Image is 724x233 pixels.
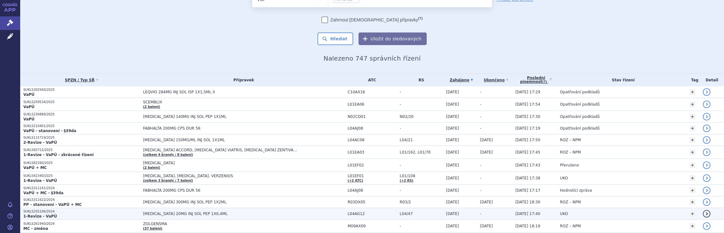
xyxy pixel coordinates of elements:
[23,136,140,140] p: SUKLS115719/2025
[560,102,600,107] span: Opatřování podkladů
[23,161,140,165] p: SUKLS82260/2025
[347,126,396,131] span: L04AJ08
[446,138,459,142] span: [DATE]
[400,200,443,204] span: R03/2
[23,209,140,214] p: SUKLS255106/2024
[143,166,160,169] a: (2 balení)
[480,138,493,142] span: [DATE]
[359,32,427,45] button: Uložit do sledovaných
[446,126,459,131] span: [DATE]
[703,187,710,194] a: detail
[690,114,695,119] a: +
[143,138,301,142] span: [MEDICAL_DATA] 150MG/ML INJ SOL 1X1ML
[703,222,710,230] a: detail
[542,80,547,84] abbr: (?)
[143,105,160,108] a: (2 balení)
[560,163,579,167] span: Přerušeno
[400,138,443,142] span: L04/21
[690,102,695,107] a: +
[560,114,600,119] span: Opatřování podkladů
[400,102,443,107] span: -
[23,186,140,190] p: SUKLS311241/2024
[515,73,557,86] a: Poslednípísemnost(?)
[347,179,363,182] a: (+2 ATC)
[397,73,443,86] th: RS
[143,126,301,131] span: FABHALTA 200MG CPS DUR 56
[480,224,493,228] span: [DATE]
[480,212,481,216] span: -
[23,105,34,109] strong: VaPÚ
[344,73,396,86] th: ATC
[446,114,459,119] span: [DATE]
[400,174,443,178] span: L01/108
[480,102,481,107] span: -
[347,90,396,94] span: C10AX16
[23,88,140,92] p: SUKLS302560/2025
[23,92,34,97] strong: VaPÚ
[143,227,162,230] a: (37 balení)
[143,212,301,216] span: [MEDICAL_DATA] 20MG INJ SOL PEP 1X0,4ML
[703,174,710,182] a: detail
[515,126,540,131] span: [DATE] 17:19
[143,200,301,204] span: [MEDICAL_DATA] 300MG INJ SOL PEP 1X2ML
[23,140,57,145] strong: 2-Revize - VaPÚ
[703,198,710,206] a: detail
[690,175,695,181] a: +
[23,166,47,170] strong: VaPÚ + MC
[515,114,540,119] span: [DATE] 17:30
[690,199,695,205] a: +
[143,90,301,94] span: LEQVIO 284MG INJ SOL ISP 1X1,5ML II
[347,224,396,228] span: M09AX09
[400,163,443,167] span: -
[703,101,710,108] a: detail
[23,148,140,152] p: SUKLS82712/2025
[690,137,695,143] a: +
[400,114,443,119] span: N02/20
[23,129,76,133] strong: VaPÚ - stanovení - §39da
[480,200,493,204] span: [DATE]
[515,102,540,107] span: [DATE] 17:54
[143,153,193,156] a: (celkem 4 brandy / 8 balení)
[143,188,301,193] span: FABHALTA 200MG CPS DUR 56
[323,55,421,62] span: Nalezeno 747 správních řízení
[23,222,140,226] p: SUKLS261940/2024
[560,176,568,180] span: UKO
[347,200,396,204] span: R03DX05
[400,212,443,216] span: L04/47
[557,73,686,86] th: Stav řízení
[446,90,459,94] span: [DATE]
[347,212,396,216] span: L04AG12
[515,163,540,167] span: [DATE] 17:43
[560,188,592,193] span: Hodnotící zpráva
[690,211,695,217] a: +
[703,210,710,218] a: detail
[400,90,443,94] span: -
[446,163,459,167] span: [DATE]
[400,126,443,131] span: -
[23,202,82,207] strong: PP - stanovení - VaPÚ + MC
[480,188,481,193] span: -
[703,113,710,120] a: detail
[322,17,423,23] label: Zahrnout [DEMOGRAPHIC_DATA] přípravky
[690,188,695,193] a: +
[690,149,695,155] a: +
[515,90,540,94] span: [DATE] 17:29
[317,32,353,45] button: Hledat
[690,162,695,168] a: +
[347,174,396,178] span: L01EF01
[560,90,600,94] span: Opatřování podkladů
[143,114,301,119] span: [MEDICAL_DATA] 140MG INJ SOL PEP 1X1ML
[480,150,493,154] span: [DATE]
[686,73,700,86] th: Tag
[690,125,695,131] a: +
[480,176,481,180] span: -
[446,188,459,193] span: [DATE]
[703,161,710,169] a: detail
[515,212,540,216] span: [DATE] 17:40
[23,174,140,178] p: SUKLS42340/2025
[480,163,481,167] span: -
[446,150,459,154] span: [DATE]
[400,224,443,228] span: -
[690,89,695,95] a: +
[347,138,396,142] span: L04AC08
